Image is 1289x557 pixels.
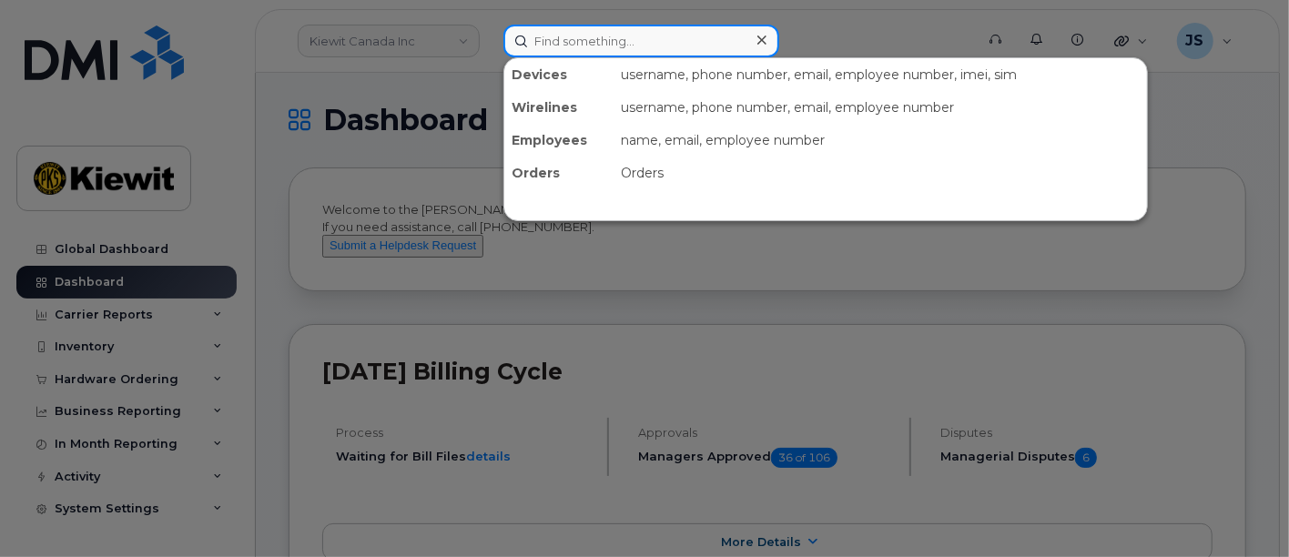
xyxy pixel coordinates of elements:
div: Wirelines [504,91,614,124]
div: Orders [504,157,614,189]
div: username, phone number, email, employee number, imei, sim [614,58,1147,91]
div: Employees [504,124,614,157]
div: name, email, employee number [614,124,1147,157]
div: username, phone number, email, employee number [614,91,1147,124]
iframe: Messenger Launcher [1210,478,1275,543]
div: Devices [504,58,614,91]
div: Orders [614,157,1147,189]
